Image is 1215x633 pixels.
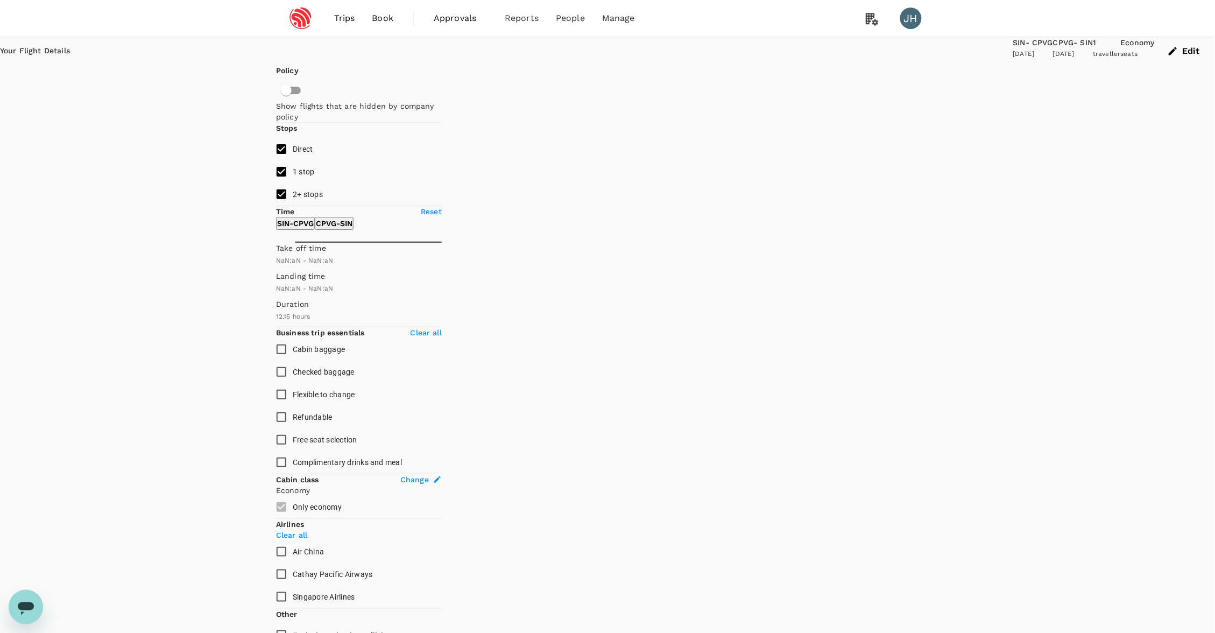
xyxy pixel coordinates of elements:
span: Air China [293,547,324,556]
div: seats [1121,49,1155,60]
p: Time [276,206,295,217]
span: 2+ stops [293,190,323,199]
p: Landing time [276,271,442,282]
span: Cabin baggage [293,345,345,354]
p: Clear all [276,530,442,540]
div: [DATE] [1013,49,1053,60]
p: Reset [421,206,442,217]
span: Reports [505,12,539,25]
div: SIN - CPVG [1013,37,1053,49]
button: Edit [1155,37,1215,65]
p: Policy [276,65,442,76]
span: Complimentary drinks and meal [293,458,402,467]
div: Economy [1121,37,1155,49]
span: Only economy [293,503,342,511]
div: [DATE] [1053,49,1093,60]
span: Direct [293,145,313,153]
div: JH [900,8,922,29]
span: Cathay Pacific Airways [293,570,373,579]
span: Book [372,12,394,25]
p: Other [276,609,298,620]
p: Duration [276,299,442,310]
span: Singapore Airlines [293,593,355,601]
span: NaN:aN - NaN:aN [276,285,333,292]
p: SIN - CPVG [277,218,314,229]
div: traveller [1093,49,1121,60]
div: CPVG - SIN [1053,37,1093,49]
strong: Business trip essentials [276,328,365,337]
p: Show flights that are hidden by company policy [276,101,442,122]
p: Clear all [411,327,442,338]
img: Espressif Systems Singapore Pte Ltd [276,6,326,30]
span: Flexible to change [293,390,355,399]
span: Change [400,474,429,485]
span: Manage [602,12,635,25]
span: Trips [334,12,355,25]
p: Economy [276,485,442,496]
span: Approvals [434,12,488,25]
span: NaN:aN - NaN:aN [276,257,333,264]
span: Free seat selection [293,435,357,444]
strong: Stops [276,124,298,132]
span: 12.15 hours [276,313,310,320]
span: 1 stop [293,167,315,176]
p: Take off time [276,243,442,254]
iframe: Button to launch messaging window, conversation in progress [9,590,43,624]
p: CPVG - SIN [316,218,352,229]
div: 1 [1093,37,1121,49]
span: People [556,12,585,25]
strong: Airlines [276,520,304,529]
span: Checked baggage [293,368,355,376]
strong: Cabin class [276,475,319,484]
span: Refundable [293,413,333,421]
